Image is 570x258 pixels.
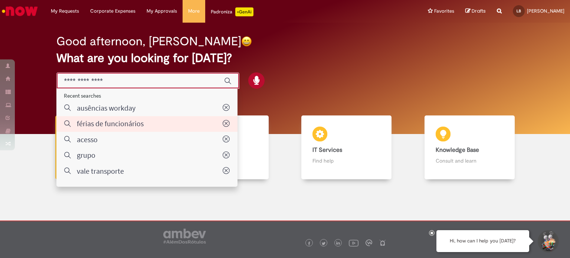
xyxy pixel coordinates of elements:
[235,7,253,16] p: +GenAi
[322,242,325,245] img: logo_footer_twitter.png
[312,157,380,164] p: Find help
[211,7,253,16] div: Padroniza
[336,241,340,246] img: logo_footer_linkedin.png
[472,7,486,14] span: Drafts
[436,146,479,154] b: Knowledge Base
[408,115,531,180] a: Knowledge Base Consult and learn
[517,9,521,13] span: LB
[434,7,454,15] span: Favorites
[366,239,372,246] img: logo_footer_workplace.png
[379,239,386,246] img: logo_footer_naosei.png
[163,229,206,244] img: logo_footer_ambev_rotulo_gray.png
[90,7,135,15] span: Corporate Expenses
[56,35,241,48] h2: Good afternoon, [PERSON_NAME]
[527,8,564,14] span: [PERSON_NAME]
[51,7,79,15] span: My Requests
[188,7,200,15] span: More
[537,230,559,252] button: Start Support Conversation
[147,7,177,15] span: My Approvals
[436,157,504,164] p: Consult and learn
[465,8,486,15] a: Drafts
[241,36,252,47] img: happy-face.png
[285,115,408,180] a: IT Services Find help
[436,230,529,252] div: Hi, how can I help you [DATE]?
[39,115,162,180] a: Clear up doubts Clear up doubts with Lupi Assist and Gen AI
[1,4,39,19] img: ServiceNow
[56,52,514,65] h2: What are you looking for [DATE]?
[349,238,358,248] img: logo_footer_youtube.png
[312,146,342,154] b: IT Services
[307,242,311,245] img: logo_footer_facebook.png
